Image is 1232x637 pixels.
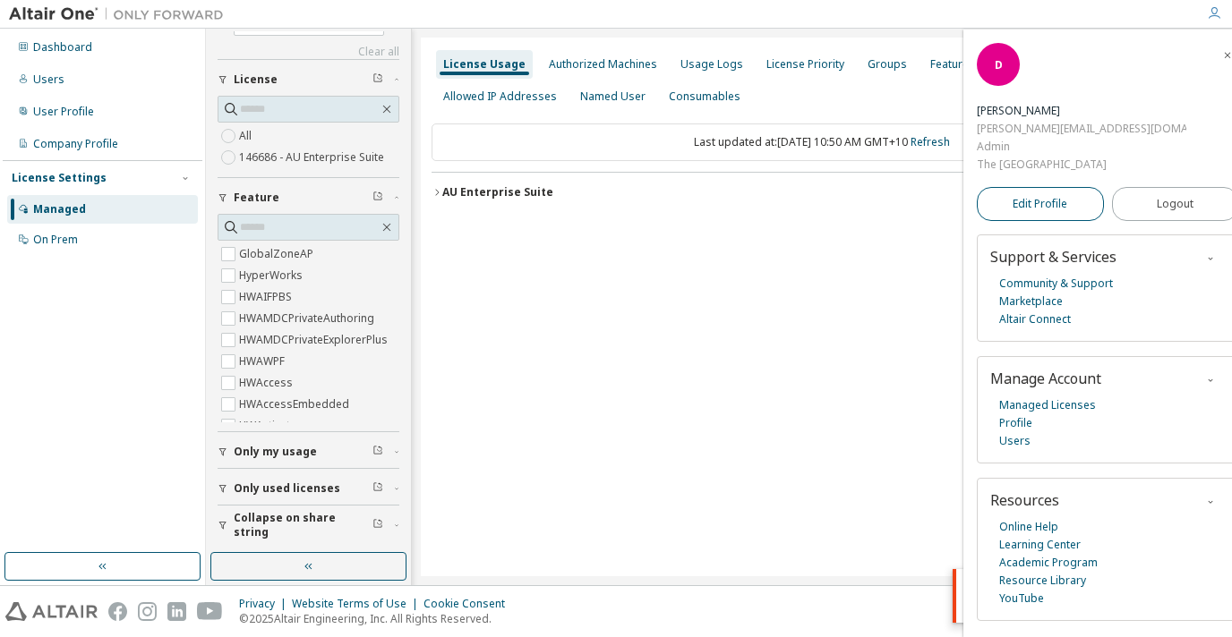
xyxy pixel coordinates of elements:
[977,138,1186,156] div: Admin
[239,329,391,351] label: HWAMDCPrivateExplorerPlus
[218,178,399,217] button: Feature
[999,572,1086,590] a: Resource Library
[977,120,1186,138] div: [PERSON_NAME][EMAIL_ADDRESS][DOMAIN_NAME]
[218,60,399,99] button: License
[239,286,295,308] label: HWAIFPBS
[234,511,372,539] span: Collapse on share string
[999,275,1113,293] a: Community & Support
[218,505,399,545] button: Collapse on share string
[234,445,317,459] span: Only my usage
[239,243,317,265] label: GlobalZoneAP
[108,602,127,621] img: facebook.svg
[218,469,399,508] button: Only used licenses
[5,602,98,621] img: altair_logo.svg
[33,105,94,119] div: User Profile
[442,185,553,200] div: AU Enterprise Suite
[868,57,907,72] div: Groups
[239,125,255,147] label: All
[930,57,1032,72] div: Feature Restrictions
[234,72,278,87] span: License
[549,57,657,72] div: Authorized Machines
[33,72,64,87] div: Users
[239,351,288,372] label: HWAWPF
[443,89,557,104] div: Allowed IP Addresses
[372,191,383,205] span: Clear filter
[372,445,383,459] span: Clear filter
[239,372,296,394] label: HWAccess
[911,134,950,149] a: Refresh
[234,191,279,205] span: Feature
[766,57,844,72] div: License Priority
[239,611,516,626] p: © 2025 Altair Engineering, Inc. All Rights Reserved.
[218,45,399,59] a: Clear all
[33,137,118,151] div: Company Profile
[33,233,78,247] div: On Prem
[167,602,186,621] img: linkedin.svg
[999,518,1058,536] a: Online Help
[999,396,1096,414] a: Managed Licenses
[239,147,388,168] label: 146686 - AU Enterprise Suite
[999,432,1031,450] a: Users
[999,536,1081,554] a: Learning Center
[1013,197,1067,211] span: Edit Profile
[239,394,353,415] label: HWAccessEmbedded
[990,369,1101,388] span: Manage Account
[977,187,1104,221] a: Edit Profile
[977,156,1186,174] div: The [GEOGRAPHIC_DATA]
[990,490,1059,510] span: Resources
[138,602,157,621] img: instagram.svg
[432,173,1212,212] button: AU Enterprise SuiteLicense ID: 146686
[292,597,423,611] div: Website Terms of Use
[33,40,92,55] div: Dashboard
[234,481,340,496] span: Only used licenses
[218,432,399,471] button: Only my usage
[990,247,1116,267] span: Support & Services
[1157,195,1193,213] span: Logout
[432,123,1212,161] div: Last updated at: [DATE] 10:50 AM GMT+10
[443,57,526,72] div: License Usage
[999,554,1098,572] a: Academic Program
[669,89,740,104] div: Consumables
[372,518,383,532] span: Clear filter
[239,415,300,437] label: HWActivate
[999,293,1063,310] a: Marketplace
[239,597,292,611] div: Privacy
[999,414,1032,432] a: Profile
[239,308,378,329] label: HWAMDCPrivateAuthoring
[977,102,1186,120] div: Dale Robinson
[239,265,306,286] label: HyperWorks
[9,5,233,23] img: Altair One
[680,57,743,72] div: Usage Logs
[999,590,1044,607] a: YouTube
[372,72,383,87] span: Clear filter
[423,597,516,611] div: Cookie Consent
[580,89,646,104] div: Named User
[33,202,86,217] div: Managed
[12,171,107,185] div: License Settings
[999,310,1071,328] a: Altair Connect
[995,57,1003,72] span: D
[372,481,383,496] span: Clear filter
[197,602,223,621] img: youtube.svg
